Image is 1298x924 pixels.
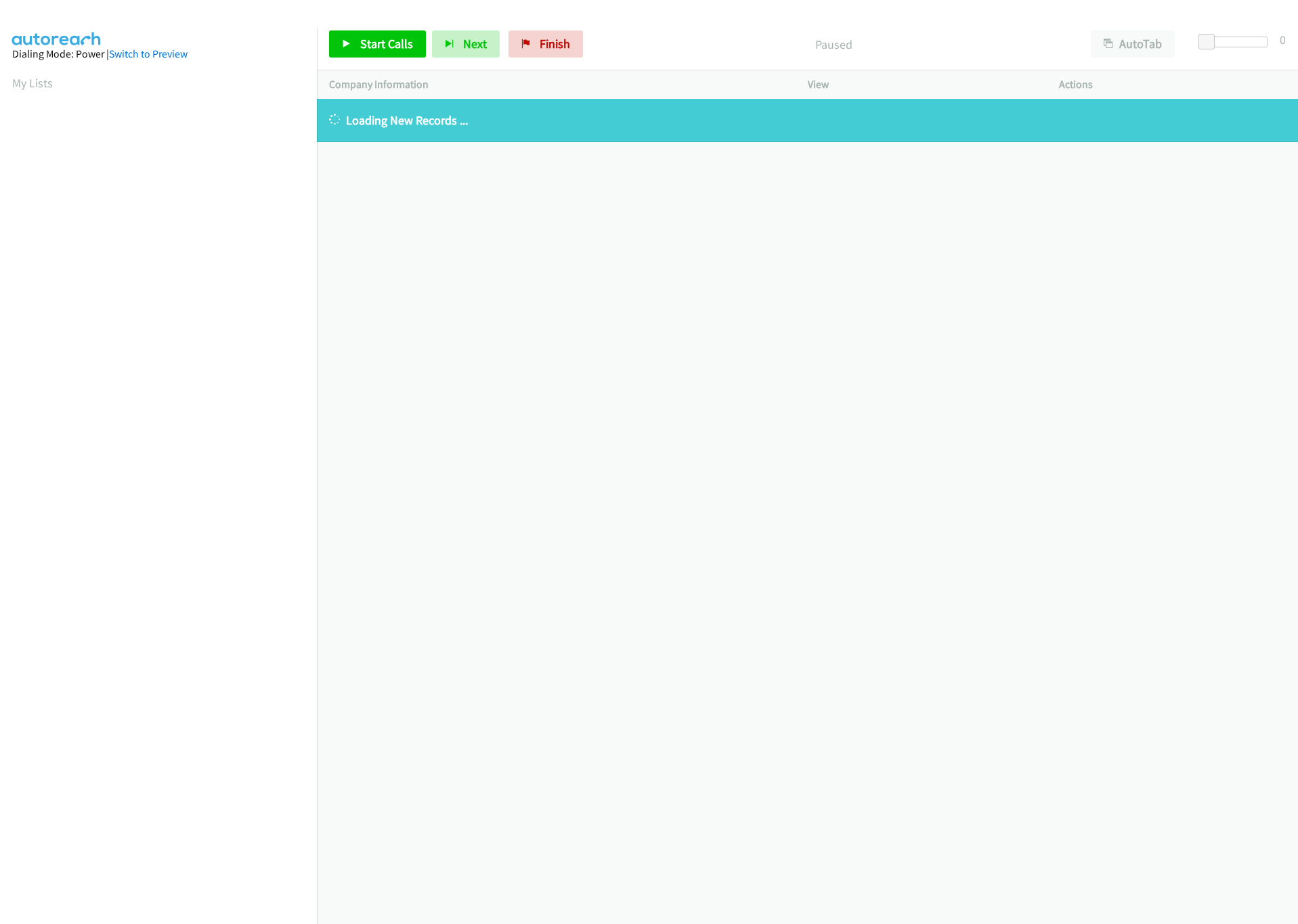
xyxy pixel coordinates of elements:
[509,30,583,58] a: Finish
[360,36,413,51] span: Start Calls
[540,36,570,51] span: Finish
[12,46,305,62] div: Dialing Mode: Power |
[329,111,1286,129] p: Loading New Records ...
[1091,30,1175,58] button: AutoTab
[463,36,487,51] span: Next
[12,104,317,747] iframe: Dialpad
[109,47,188,60] a: Switch to Preview
[432,30,500,58] button: Next
[12,75,53,91] a: My Lists
[1205,37,1268,47] div: Delay between calls (in seconds)
[329,30,426,58] a: Start Calls
[1280,30,1286,49] div: 0
[329,76,783,93] p: Company Information
[601,35,1066,53] p: Paused
[808,76,1035,93] p: View
[1059,76,1286,93] p: Actions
